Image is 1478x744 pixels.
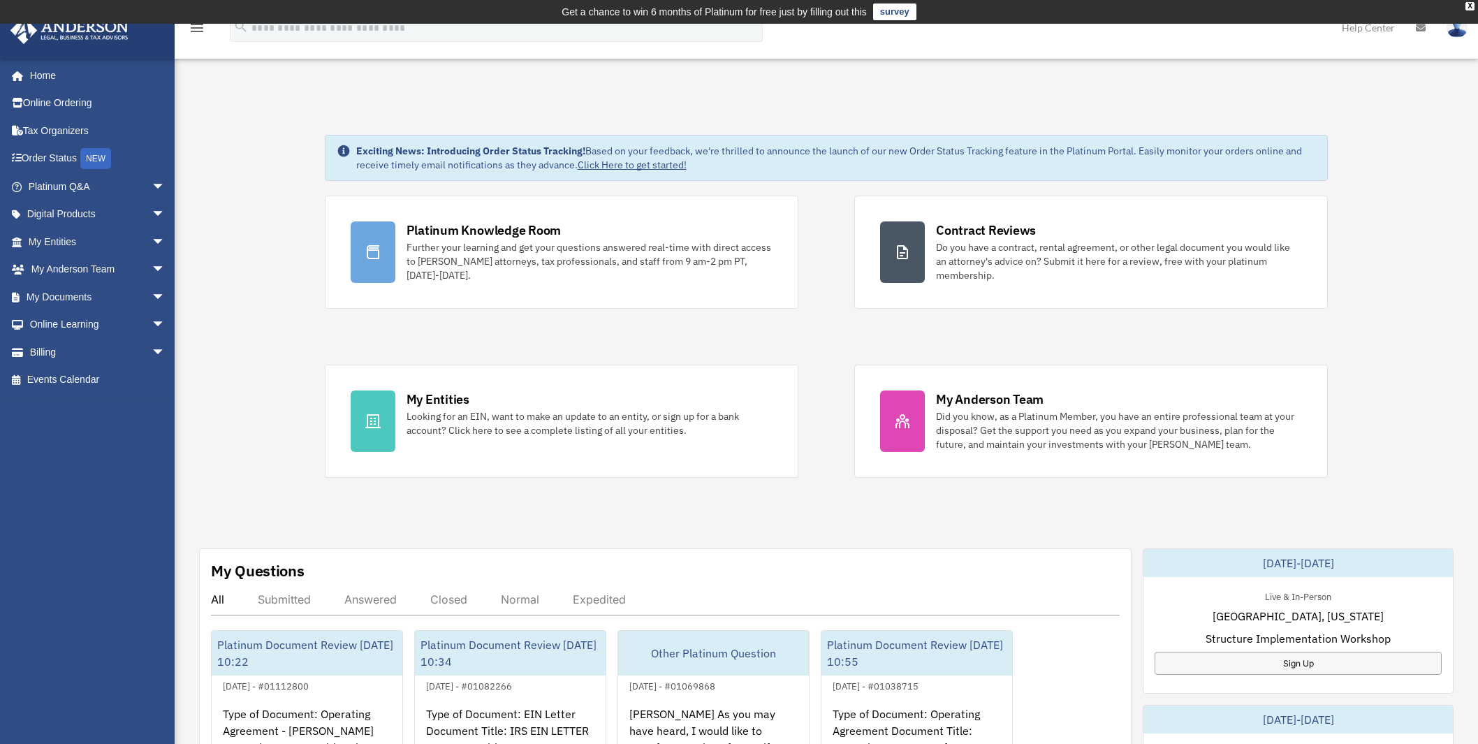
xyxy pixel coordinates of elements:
[618,678,726,692] div: [DATE] - #01069868
[821,631,1012,676] div: Platinum Document Review [DATE] 10:55
[356,144,1317,172] div: Based on your feedback, we're thrilled to announce the launch of our new Order Status Tracking fe...
[10,117,186,145] a: Tax Organizers
[821,678,930,692] div: [DATE] - #01038715
[1155,652,1442,675] a: Sign Up
[189,24,205,36] a: menu
[618,631,809,676] div: Other Platinum Question
[258,592,311,606] div: Submitted
[152,256,180,284] span: arrow_drop_down
[152,338,180,367] span: arrow_drop_down
[854,365,1328,478] a: My Anderson Team Did you know, as a Platinum Member, you have an entire professional team at your...
[873,3,916,20] a: survey
[501,592,539,606] div: Normal
[1254,588,1342,603] div: Live & In-Person
[1143,549,1453,577] div: [DATE]-[DATE]
[212,631,402,676] div: Platinum Document Review [DATE] 10:22
[356,145,585,157] strong: Exciting News: Introducing Order Status Tracking!
[1206,630,1391,647] span: Structure Implementation Workshop
[415,631,606,676] div: Platinum Document Review [DATE] 10:34
[936,221,1036,239] div: Contract Reviews
[189,20,205,36] i: menu
[10,173,186,200] a: Platinum Q&Aarrow_drop_down
[415,678,523,692] div: [DATE] - #01082266
[10,145,186,173] a: Order StatusNEW
[578,159,687,171] a: Click Here to get started!
[211,560,305,581] div: My Questions
[854,196,1328,309] a: Contract Reviews Do you have a contract, rental agreement, or other legal document you would like...
[211,592,224,606] div: All
[10,338,186,366] a: Billingarrow_drop_down
[936,391,1044,408] div: My Anderson Team
[212,678,320,692] div: [DATE] - #01112800
[936,409,1302,451] div: Did you know, as a Platinum Member, you have an entire professional team at your disposal? Get th...
[430,592,467,606] div: Closed
[152,173,180,201] span: arrow_drop_down
[344,592,397,606] div: Answered
[562,3,867,20] div: Get a chance to win 6 months of Platinum for free just by filling out this
[152,283,180,312] span: arrow_drop_down
[10,228,186,256] a: My Entitiesarrow_drop_down
[573,592,626,606] div: Expedited
[233,19,249,34] i: search
[80,148,111,169] div: NEW
[325,365,798,478] a: My Entities Looking for an EIN, want to make an update to an entity, or sign up for a bank accoun...
[152,228,180,256] span: arrow_drop_down
[1447,17,1468,38] img: User Pic
[936,240,1302,282] div: Do you have a contract, rental agreement, or other legal document you would like an attorney's ad...
[10,89,186,117] a: Online Ordering
[10,200,186,228] a: Digital Productsarrow_drop_down
[325,196,798,309] a: Platinum Knowledge Room Further your learning and get your questions answered real-time with dire...
[152,200,180,229] span: arrow_drop_down
[6,17,133,44] img: Anderson Advisors Platinum Portal
[407,240,773,282] div: Further your learning and get your questions answered real-time with direct access to [PERSON_NAM...
[10,256,186,284] a: My Anderson Teamarrow_drop_down
[10,61,180,89] a: Home
[152,311,180,340] span: arrow_drop_down
[1465,2,1475,10] div: close
[407,409,773,437] div: Looking for an EIN, want to make an update to an entity, or sign up for a bank account? Click her...
[407,391,469,408] div: My Entities
[407,221,562,239] div: Platinum Knowledge Room
[10,283,186,311] a: My Documentsarrow_drop_down
[1213,608,1384,625] span: [GEOGRAPHIC_DATA], [US_STATE]
[10,366,186,394] a: Events Calendar
[1143,706,1453,734] div: [DATE]-[DATE]
[10,311,186,339] a: Online Learningarrow_drop_down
